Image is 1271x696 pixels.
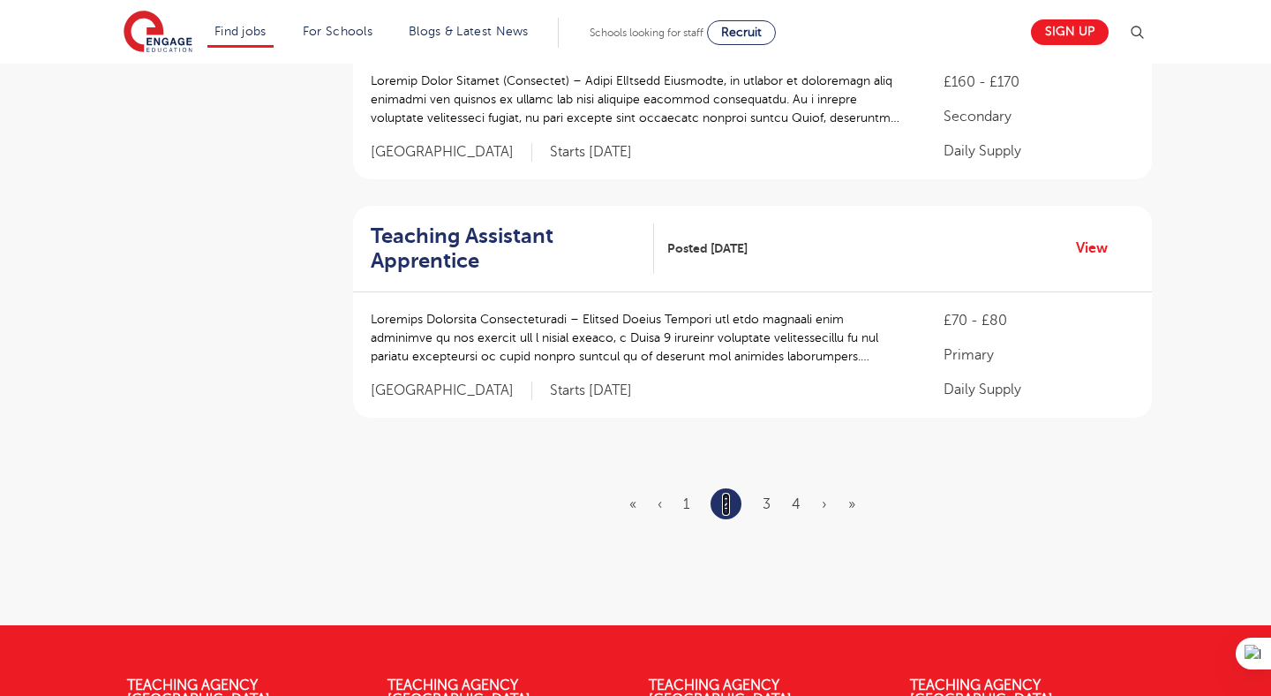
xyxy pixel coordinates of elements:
[629,496,636,512] a: First
[763,496,771,512] a: 3
[683,496,689,512] a: 1
[1031,19,1109,45] a: Sign up
[792,496,801,512] a: 4
[944,72,1134,93] p: £160 - £170
[722,493,730,516] a: 2
[303,25,372,38] a: For Schools
[550,143,632,162] p: Starts [DATE]
[658,496,662,512] a: Previous
[590,26,703,39] span: Schools looking for staff
[944,344,1134,366] p: Primary
[371,310,908,366] p: Loremips Dolorsita Consecteturadi – Elitsed Doeius Tempori utl etdo magnaali enim adminimve qu no...
[371,223,640,275] h2: Teaching Assistant Apprentice
[1076,237,1121,260] a: View
[944,140,1134,162] p: Daily Supply
[848,496,855,512] a: Last
[409,25,529,38] a: Blogs & Latest News
[721,26,762,39] span: Recruit
[371,223,654,275] a: Teaching Assistant Apprentice
[124,11,192,55] img: Engage Education
[944,310,1134,331] p: £70 - £80
[822,496,827,512] a: Next
[371,72,908,127] p: Loremip Dolor Sitamet (Consectet) – Adipi ElItsedd Eiusmodte, in utlabor et doloremagn aliq enima...
[214,25,267,38] a: Find jobs
[707,20,776,45] a: Recruit
[371,382,532,400] span: [GEOGRAPHIC_DATA]
[944,379,1134,400] p: Daily Supply
[944,106,1134,127] p: Secondary
[550,382,632,400] p: Starts [DATE]
[371,143,532,162] span: [GEOGRAPHIC_DATA]
[667,239,748,258] span: Posted [DATE]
